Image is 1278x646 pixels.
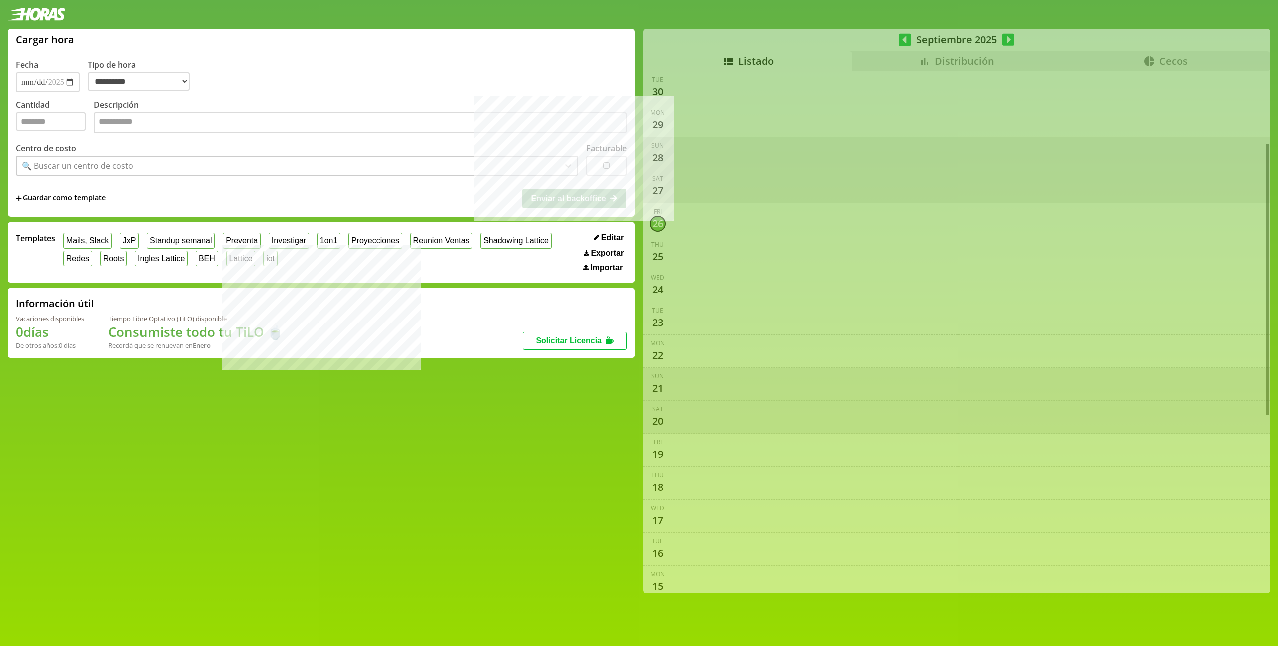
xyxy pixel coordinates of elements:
[16,314,84,323] div: Vacaciones disponibles
[16,99,94,136] label: Cantidad
[536,336,602,345] span: Solicitar Licencia
[263,251,278,266] button: iot
[16,193,106,204] span: +Guardar como template
[590,263,623,272] span: Importar
[88,72,190,91] select: Tipo de hora
[16,297,94,310] h2: Información útil
[8,8,66,21] img: logotipo
[196,251,218,266] button: BEH
[100,251,127,266] button: Roots
[16,33,74,46] h1: Cargar hora
[94,112,627,133] textarea: Descripción
[581,248,627,258] button: Exportar
[108,341,283,350] div: Recordá que se renuevan en
[348,233,402,248] button: Proyecciones
[226,251,256,266] button: Lattice
[223,233,261,248] button: Preventa
[16,193,22,204] span: +
[269,233,309,248] button: Investigar
[480,233,551,248] button: Shadowing Lattice
[591,233,627,243] button: Editar
[16,341,84,350] div: De otros años: 0 días
[108,323,283,341] h1: Consumiste todo tu TiLO 🍵
[94,99,627,136] label: Descripción
[193,341,211,350] b: Enero
[317,233,340,248] button: 1on1
[22,160,133,171] div: 🔍 Buscar un centro de costo
[135,251,188,266] button: Ingles Lattice
[16,233,55,244] span: Templates
[523,332,627,350] button: Solicitar Licencia
[147,233,215,248] button: Standup semanal
[16,59,38,70] label: Fecha
[586,143,627,154] label: Facturable
[88,59,198,92] label: Tipo de hora
[16,143,76,154] label: Centro de costo
[591,249,624,258] span: Exportar
[16,112,86,131] input: Cantidad
[63,233,112,248] button: Mails, Slack
[16,323,84,341] h1: 0 días
[120,233,139,248] button: JxP
[63,251,92,266] button: Redes
[410,233,473,248] button: Reunion Ventas
[108,314,283,323] div: Tiempo Libre Optativo (TiLO) disponible
[601,233,624,242] span: Editar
